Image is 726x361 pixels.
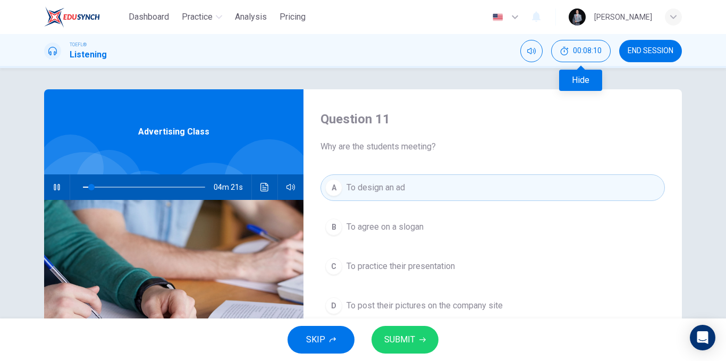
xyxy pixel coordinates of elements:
span: To agree on a slogan [347,221,424,233]
div: C [325,258,342,275]
div: D [325,297,342,314]
div: [PERSON_NAME] [594,11,652,23]
div: Mute [520,40,543,62]
span: 04m 21s [214,174,251,200]
span: TOEFL® [70,41,87,48]
h1: Listening [70,48,107,61]
div: Open Intercom Messenger [690,325,715,350]
button: DTo post their pictures on the company site [320,292,665,319]
button: Click to see the audio transcription [256,174,273,200]
button: Dashboard [124,7,173,27]
button: BTo agree on a slogan [320,214,665,240]
span: Practice [182,11,213,23]
span: Why are the students meeting? [320,140,665,153]
button: CTo practice their presentation [320,253,665,280]
span: SUBMIT [384,332,415,347]
button: Analysis [231,7,271,27]
span: To design an ad [347,181,405,194]
span: Advertising Class [138,125,209,138]
button: END SESSION [619,40,682,62]
button: SUBMIT [372,326,438,354]
button: SKIP [288,326,354,354]
button: Practice [178,7,226,27]
div: B [325,219,342,236]
span: To practice their presentation [347,260,455,273]
div: A [325,179,342,196]
div: Hide [551,40,611,62]
img: en [491,13,504,21]
span: Dashboard [129,11,169,23]
img: Profile picture [569,9,586,26]
h4: Question 11 [320,111,665,128]
button: 00:08:10 [551,40,611,62]
span: SKIP [306,332,325,347]
span: 00:08:10 [573,47,602,55]
span: To post their pictures on the company site [347,299,503,312]
a: EduSynch logo [44,6,124,28]
div: Hide [559,70,602,91]
button: Pricing [275,7,310,27]
span: Pricing [280,11,306,23]
img: EduSynch logo [44,6,100,28]
button: ATo design an ad [320,174,665,201]
span: Analysis [235,11,267,23]
span: END SESSION [628,47,673,55]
